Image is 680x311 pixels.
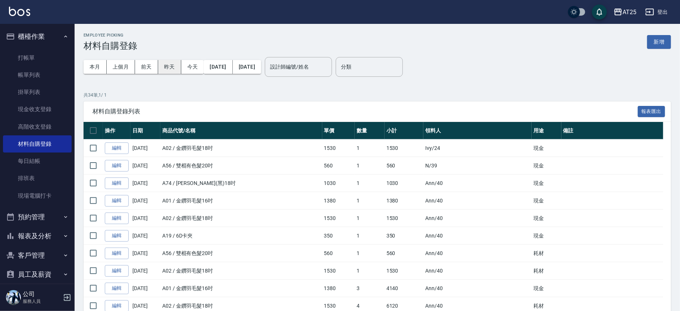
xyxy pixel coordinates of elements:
[105,283,129,294] a: 編輯
[322,245,355,262] td: 560
[3,84,72,101] a: 掛單列表
[84,41,137,51] h3: 材料自購登錄
[355,227,385,245] td: 1
[322,192,355,210] td: 1380
[84,92,671,98] p: 共 34 筆, 1 / 1
[158,60,181,74] button: 昨天
[3,207,72,227] button: 預約管理
[647,35,671,49] button: 新增
[322,262,355,280] td: 1530
[322,175,355,192] td: 1030
[322,227,355,245] td: 350
[423,122,532,139] th: 領料人
[105,160,129,172] a: 編輯
[385,139,423,157] td: 1530
[532,210,561,227] td: 現金
[355,245,385,262] td: 1
[355,175,385,192] td: 1
[355,192,385,210] td: 1
[532,139,561,157] td: 現金
[385,210,423,227] td: 1530
[385,175,423,192] td: 1030
[105,178,129,189] a: 編輯
[423,210,532,227] td: Ann /40
[322,139,355,157] td: 1530
[160,262,322,280] td: A02 / 金鑽羽毛髮18吋
[611,4,639,20] button: AT25
[322,122,355,139] th: 單價
[355,122,385,139] th: 數量
[322,210,355,227] td: 1530
[423,175,532,192] td: Ann /40
[532,262,561,280] td: 耗材
[204,60,232,74] button: [DATE]
[3,135,72,153] a: 材料自購登錄
[93,108,638,115] span: 材料自購登錄列表
[131,280,160,297] td: [DATE]
[3,246,72,265] button: 客戶管理
[3,187,72,204] a: 現場電腦打卡
[131,192,160,210] td: [DATE]
[131,245,160,262] td: [DATE]
[385,262,423,280] td: 1530
[532,122,561,139] th: 用途
[638,106,665,117] button: 報表匯出
[160,157,322,175] td: A56 / 雙棍有色髮20吋
[160,280,322,297] td: A01 / 金鑽羽毛髮16吋
[84,60,107,74] button: 本月
[105,265,129,277] a: 編輯
[385,157,423,175] td: 560
[107,60,135,74] button: 上個月
[385,280,423,297] td: 4140
[3,49,72,66] a: 打帳單
[532,157,561,175] td: 現金
[3,170,72,187] a: 排班表
[355,262,385,280] td: 1
[355,280,385,297] td: 3
[423,280,532,297] td: Ann /40
[105,248,129,259] a: 編輯
[532,175,561,192] td: 現金
[423,139,532,157] td: Ivy /24
[423,227,532,245] td: Ann /40
[160,139,322,157] td: A02 / 金鑽羽毛髮18吋
[647,38,671,45] a: 新增
[385,245,423,262] td: 560
[532,192,561,210] td: 現金
[105,195,129,207] a: 編輯
[532,227,561,245] td: 現金
[131,157,160,175] td: [DATE]
[423,157,532,175] td: N /39
[105,230,129,242] a: 編輯
[84,33,137,38] h2: Employee Picking
[385,192,423,210] td: 1380
[385,227,423,245] td: 350
[131,227,160,245] td: [DATE]
[532,245,561,262] td: 耗材
[131,175,160,192] td: [DATE]
[623,7,636,17] div: AT25
[592,4,607,19] button: save
[3,226,72,246] button: 報表及分析
[3,265,72,284] button: 員工及薪資
[561,122,663,139] th: 備註
[160,192,322,210] td: A01 / 金鑽羽毛髮16吋
[3,118,72,135] a: 高階收支登錄
[103,122,131,139] th: 操作
[6,290,21,305] img: Person
[532,280,561,297] td: 現金
[160,210,322,227] td: A02 / 金鑽羽毛髮18吋
[423,192,532,210] td: Ann /40
[355,139,385,157] td: 1
[3,153,72,170] a: 每日結帳
[160,245,322,262] td: A56 / 雙棍有色髮20吋
[23,290,61,298] h5: 公司
[638,107,665,114] a: 報表匯出
[355,210,385,227] td: 1
[3,66,72,84] a: 帳單列表
[423,262,532,280] td: Ann /40
[131,139,160,157] td: [DATE]
[355,157,385,175] td: 1
[23,298,61,305] p: 服務人員
[135,60,158,74] button: 前天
